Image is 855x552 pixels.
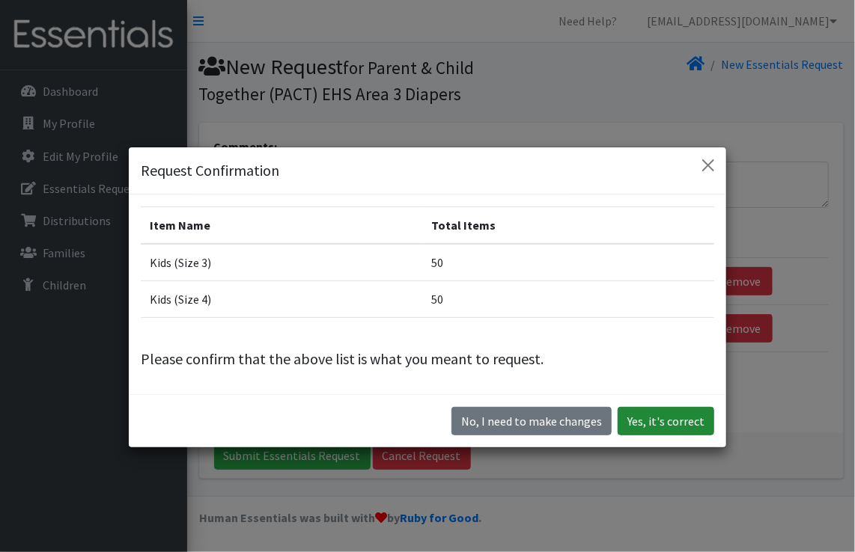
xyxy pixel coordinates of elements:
th: Total Items [422,206,714,244]
td: 50 [422,244,714,281]
button: Close [696,153,720,177]
td: Kids (Size 3) [141,244,422,281]
h5: Request Confirmation [141,159,279,182]
p: Please confirm that the above list is what you meant to request. [141,348,714,370]
td: Kids (Size 4) [141,280,422,317]
button: Yes, it's correct [618,407,714,435]
button: No I need to make changes [451,407,612,435]
th: Item Name [141,206,422,244]
td: 50 [422,280,714,317]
